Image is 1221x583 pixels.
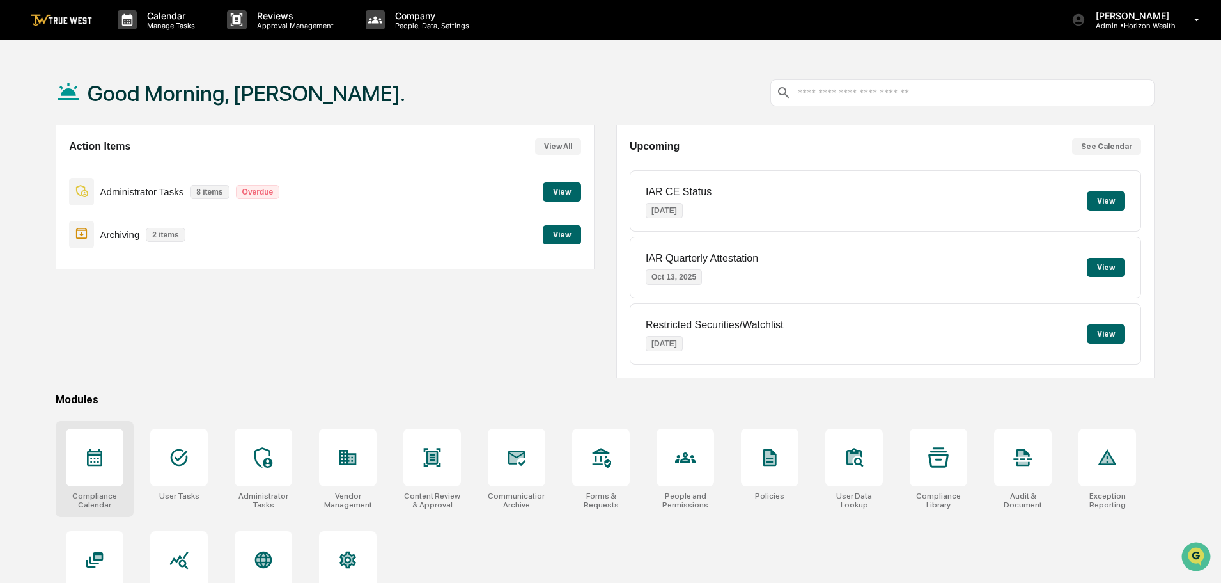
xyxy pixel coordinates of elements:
img: Tammy Steffen [13,162,33,182]
button: View [543,182,581,202]
p: Oct 13, 2025 [646,269,702,285]
p: IAR Quarterly Attestation [646,253,758,264]
div: Communications Archive [488,491,545,509]
div: 🖐️ [13,263,23,273]
p: IAR CE Status [646,186,712,198]
p: How can we help? [13,27,233,47]
p: Reviews [247,10,340,21]
p: Archiving [100,229,140,240]
div: Compliance Calendar [66,491,123,509]
a: View [543,228,581,240]
a: 🗄️Attestations [88,257,164,280]
img: 8933085812038_c878075ebb4cc5468115_72.jpg [27,98,50,121]
p: People, Data, Settings [385,21,476,30]
img: logo [31,14,92,26]
a: Powered byPylon [90,317,155,327]
div: People and Permissions [657,491,714,509]
button: See all [198,140,233,155]
div: Past conversations [13,142,86,152]
div: Administrator Tasks [235,491,292,509]
div: 🔎 [13,287,23,298]
p: Restricted Securities/Watchlist [646,319,783,331]
h2: Upcoming [630,141,680,152]
div: Compliance Library [910,491,967,509]
div: Policies [755,491,784,500]
p: [DATE] [646,203,683,218]
iframe: Open customer support [1180,541,1215,575]
div: Exception Reporting [1078,491,1136,509]
span: [PERSON_NAME] [40,174,104,184]
p: [PERSON_NAME] [1085,10,1176,21]
button: View All [535,138,581,155]
span: Attestations [105,262,159,275]
img: Tammy Steffen [13,196,33,217]
div: User Data Lookup [825,491,883,509]
div: User Tasks [159,491,199,500]
button: View [543,225,581,244]
p: Overdue [236,185,280,199]
p: Approval Management [247,21,340,30]
div: Vendor Management [319,491,377,509]
h1: Good Morning, [PERSON_NAME]. [88,81,405,106]
span: Pylon [127,317,155,327]
a: View [543,185,581,197]
p: Admin • Horizon Wealth [1085,21,1176,30]
span: • [106,174,111,184]
p: Manage Tasks [137,21,201,30]
button: See Calendar [1072,138,1141,155]
div: Modules [56,394,1155,406]
div: Forms & Requests [572,491,630,509]
h2: Action Items [69,141,130,152]
a: 🖐️Preclearance [8,257,88,280]
button: Start new chat [217,102,233,117]
div: We're available if you need us! [58,111,176,121]
span: [DATE] [113,174,139,184]
p: Calendar [137,10,201,21]
span: Data Lookup [26,286,81,299]
span: Preclearance [26,262,82,275]
div: Start new chat [58,98,210,111]
span: [PERSON_NAME] [40,209,104,219]
p: 2 items [146,228,185,242]
div: 🗄️ [93,263,103,273]
p: Administrator Tasks [100,186,184,197]
button: View [1087,191,1125,211]
div: Audit & Document Logs [994,491,1052,509]
p: Company [385,10,476,21]
div: Content Review & Approval [403,491,461,509]
img: 1746055101610-c473b297-6a78-478c-a979-82029cc54cd1 [13,98,36,121]
button: View [1087,324,1125,344]
p: [DATE] [646,336,683,351]
p: 8 items [190,185,229,199]
button: View [1087,258,1125,277]
span: • [106,209,111,219]
span: [DATE] [113,209,139,219]
a: 🔎Data Lookup [8,281,86,304]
